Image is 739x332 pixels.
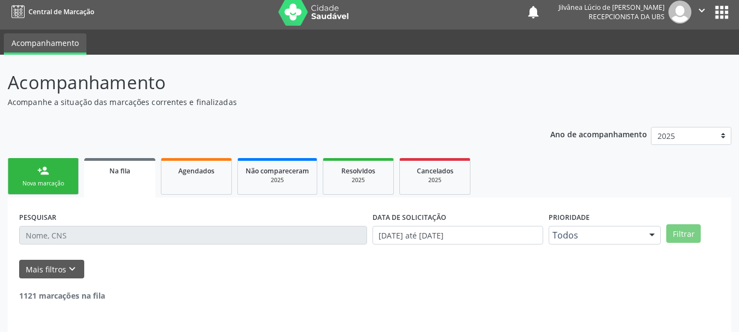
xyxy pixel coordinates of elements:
span: Na fila [109,166,130,176]
span: Todos [552,230,638,241]
div: person_add [37,165,49,177]
p: Acompanhe a situação das marcações correntes e finalizadas [8,96,514,108]
button:  [691,1,712,24]
span: Central de Marcação [28,7,94,16]
i:  [696,4,708,16]
label: Prioridade [549,209,590,226]
a: Central de Marcação [8,3,94,21]
button: notifications [526,4,541,20]
span: Resolvidos [341,166,375,176]
button: apps [712,3,731,22]
label: PESQUISAR [19,209,56,226]
p: Ano de acompanhamento [550,127,647,141]
span: Agendados [178,166,214,176]
div: 2025 [331,176,386,184]
input: Selecione um intervalo [373,226,544,244]
i: keyboard_arrow_down [66,263,78,275]
p: Acompanhamento [8,69,514,96]
img: img [668,1,691,24]
input: Nome, CNS [19,226,367,244]
span: Recepcionista da UBS [589,12,665,21]
span: Não compareceram [246,166,309,176]
button: Mais filtroskeyboard_arrow_down [19,260,84,279]
div: 2025 [246,176,309,184]
div: Jilvânea Lúcio de [PERSON_NAME] [558,3,665,12]
button: Filtrar [666,224,701,243]
strong: 1121 marcações na fila [19,290,105,301]
label: DATA DE SOLICITAÇÃO [373,209,446,226]
div: Nova marcação [16,179,71,188]
div: 2025 [408,176,462,184]
span: Cancelados [417,166,453,176]
a: Acompanhamento [4,33,86,55]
